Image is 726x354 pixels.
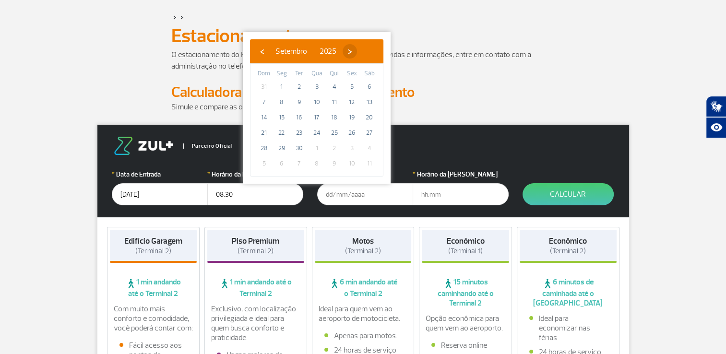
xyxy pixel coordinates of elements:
[362,156,377,171] span: 11
[232,236,279,246] strong: Piso Premium
[520,277,617,308] span: 6 minutos de caminhada até o [GEOGRAPHIC_DATA]
[256,156,272,171] span: 5
[352,236,374,246] strong: Motos
[320,47,336,56] span: 2025
[273,69,291,79] th: weekday
[413,169,509,179] label: Horário da [PERSON_NAME]
[327,156,342,171] span: 9
[256,141,272,156] span: 28
[207,169,303,179] label: Horário da Entrada
[171,83,555,101] h2: Calculadora de Tarifa do Estacionamento
[327,79,342,94] span: 4
[315,277,412,298] span: 6 min andando até o Terminal 2
[447,236,485,246] strong: Econômico
[309,79,324,94] span: 3
[110,277,197,298] span: 1 min andando até o Terminal 2
[207,277,304,298] span: 1 min andando até o Terminal 2
[207,183,303,205] input: hh:mm
[324,331,402,341] li: Apenas para motos.
[238,247,274,256] span: (Terminal 2)
[362,110,377,125] span: 20
[344,125,359,141] span: 26
[309,125,324,141] span: 24
[345,247,381,256] span: (Terminal 2)
[317,183,413,205] input: dd/mm/aaaa
[274,110,289,125] span: 15
[344,156,359,171] span: 10
[269,44,313,59] button: Setembro
[309,94,324,110] span: 10
[256,79,272,94] span: 31
[362,94,377,110] span: 13
[274,94,289,110] span: 8
[291,79,307,94] span: 2
[291,141,307,156] span: 30
[706,117,726,138] button: Abrir recursos assistivos.
[255,45,357,55] bs-datepicker-navigation-view: ​ ​ ​
[256,110,272,125] span: 14
[550,247,586,256] span: (Terminal 2)
[706,96,726,138] div: Plugin de acessibilidade da Hand Talk.
[360,69,378,79] th: weekday
[362,125,377,141] span: 27
[344,94,359,110] span: 12
[135,247,171,256] span: (Terminal 2)
[274,141,289,156] span: 29
[124,236,182,246] strong: Edifício Garagem
[112,169,208,179] label: Data de Entrada
[529,314,607,342] li: Ideal para economizar nas férias
[313,44,343,59] button: 2025
[344,110,359,125] span: 19
[274,79,289,94] span: 1
[523,183,614,205] button: Calcular
[274,125,289,141] span: 22
[362,79,377,94] span: 6
[275,47,307,56] span: Setembro
[327,141,342,156] span: 2
[180,12,184,23] a: >
[274,156,289,171] span: 6
[325,69,343,79] th: weekday
[290,69,308,79] th: weekday
[114,304,193,333] p: Com muito mais conforto e comodidade, você poderá contar com:
[422,277,509,308] span: 15 minutos caminhando até o Terminal 2
[309,110,324,125] span: 17
[291,110,307,125] span: 16
[448,247,483,256] span: (Terminal 1)
[112,137,175,155] img: logo-zul.png
[344,79,359,94] span: 5
[319,304,408,323] p: Ideal para quem vem ao aeroporto de motocicleta.
[255,44,269,59] button: ‹
[343,44,357,59] button: ›
[327,110,342,125] span: 18
[327,125,342,141] span: 25
[171,28,555,44] h1: Estacionamento
[413,183,509,205] input: hh:mm
[256,94,272,110] span: 7
[171,49,555,72] p: O estacionamento do RIOgaleão é administrado pela Estapar. Para dúvidas e informações, entre em c...
[291,125,307,141] span: 23
[256,125,272,141] span: 21
[362,141,377,156] span: 4
[426,314,505,333] p: Opção econômica para quem vem ao aeroporto.
[309,156,324,171] span: 8
[291,156,307,171] span: 7
[112,183,208,205] input: dd/mm/aaaa
[344,141,359,156] span: 3
[309,141,324,156] span: 1
[308,69,326,79] th: weekday
[243,32,391,184] bs-datepicker-container: calendar
[431,341,500,350] li: Reserva online
[171,101,555,113] p: Simule e compare as opções.
[183,143,233,149] span: Parceiro Oficial
[343,69,361,79] th: weekday
[327,94,342,110] span: 11
[549,236,587,246] strong: Econômico
[706,96,726,117] button: Abrir tradutor de língua de sinais.
[211,304,300,342] p: Exclusivo, com localização privilegiada e ideal para quem busca conforto e praticidade.
[255,69,273,79] th: weekday
[291,94,307,110] span: 9
[173,12,177,23] a: >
